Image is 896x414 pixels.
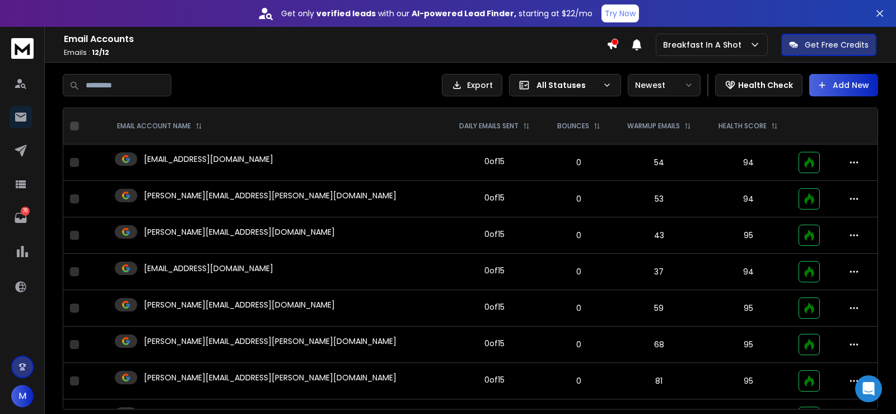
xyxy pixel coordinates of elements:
[551,339,606,350] p: 0
[715,74,802,96] button: Health Check
[551,193,606,204] p: 0
[484,338,505,349] div: 0 of 15
[551,157,606,168] p: 0
[613,363,705,399] td: 81
[705,290,792,327] td: 95
[484,156,505,167] div: 0 of 15
[613,254,705,290] td: 37
[11,385,34,407] button: M
[705,145,792,181] td: 94
[551,303,606,314] p: 0
[144,336,396,347] p: [PERSON_NAME][EMAIL_ADDRESS][PERSON_NAME][DOMAIN_NAME]
[92,48,109,57] span: 12 / 12
[144,263,273,274] p: [EMAIL_ADDRESS][DOMAIN_NAME]
[551,266,606,277] p: 0
[705,217,792,254] td: 95
[557,122,589,131] p: BOUNCES
[705,181,792,217] td: 94
[781,34,876,56] button: Get Free Credits
[605,8,636,19] p: Try Now
[484,374,505,385] div: 0 of 15
[144,226,335,238] p: [PERSON_NAME][EMAIL_ADDRESS][DOMAIN_NAME]
[144,153,273,165] p: [EMAIL_ADDRESS][DOMAIN_NAME]
[11,38,34,59] img: logo
[805,39,869,50] p: Get Free Credits
[484,229,505,240] div: 0 of 15
[613,327,705,363] td: 68
[663,39,746,50] p: Breakfast In A Shot
[613,181,705,217] td: 53
[10,207,32,229] a: 70
[705,363,792,399] td: 95
[613,290,705,327] td: 59
[484,192,505,203] div: 0 of 15
[551,375,606,387] p: 0
[627,122,680,131] p: WARMUP EMAILS
[855,375,882,402] div: Open Intercom Messenger
[738,80,793,91] p: Health Check
[705,327,792,363] td: 95
[601,4,639,22] button: Try Now
[316,8,376,19] strong: verified leads
[809,74,878,96] button: Add New
[281,8,592,19] p: Get only with our starting at $22/mo
[484,301,505,313] div: 0 of 15
[144,372,396,383] p: [PERSON_NAME][EMAIL_ADDRESS][PERSON_NAME][DOMAIN_NAME]
[412,8,516,19] strong: AI-powered Lead Finder,
[144,190,396,201] p: [PERSON_NAME][EMAIL_ADDRESS][PERSON_NAME][DOMAIN_NAME]
[117,122,202,131] div: EMAIL ACCOUNT NAME
[64,48,606,57] p: Emails :
[442,74,502,96] button: Export
[718,122,767,131] p: HEALTH SCORE
[551,230,606,241] p: 0
[64,32,606,46] h1: Email Accounts
[21,207,30,216] p: 70
[144,299,335,310] p: [PERSON_NAME][EMAIL_ADDRESS][DOMAIN_NAME]
[628,74,701,96] button: Newest
[613,217,705,254] td: 43
[705,254,792,290] td: 94
[613,145,705,181] td: 54
[536,80,598,91] p: All Statuses
[459,122,519,131] p: DAILY EMAILS SENT
[484,265,505,276] div: 0 of 15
